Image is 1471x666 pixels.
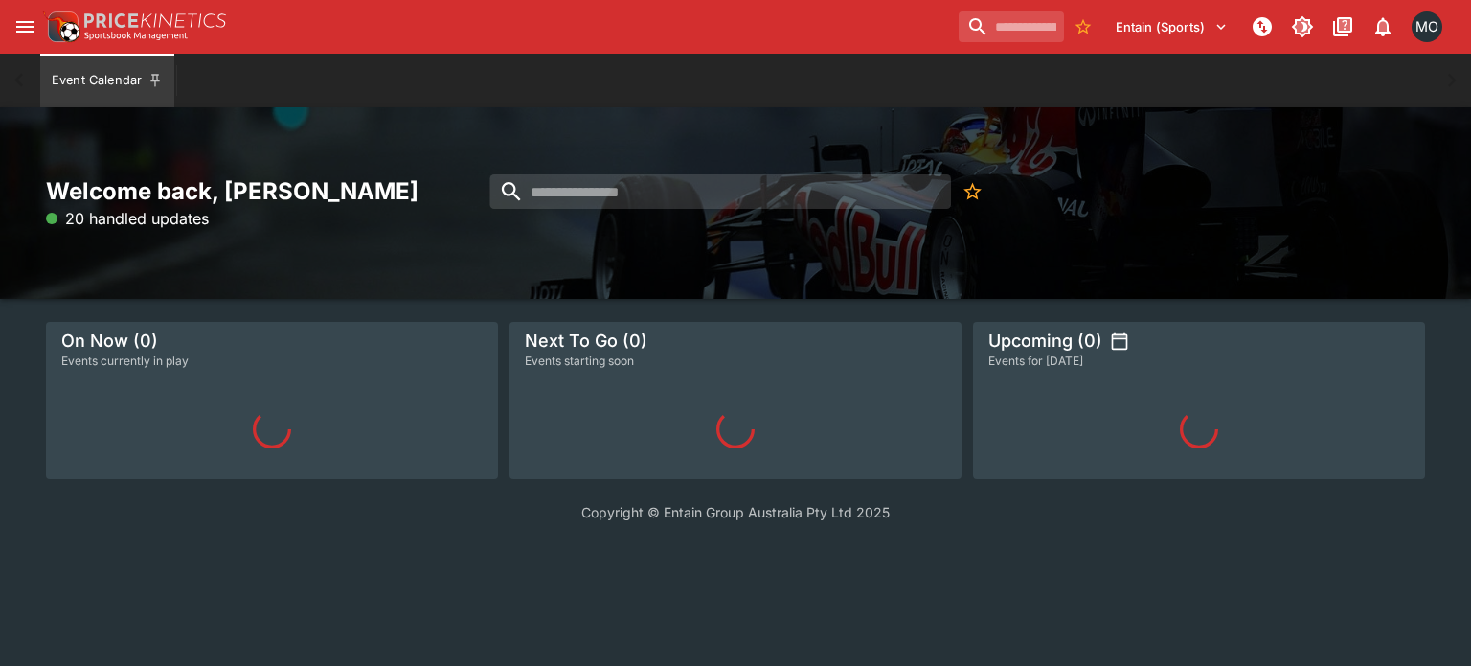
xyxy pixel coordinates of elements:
button: No Bookmarks [955,174,989,209]
img: Sportsbook Management [84,32,188,40]
button: Event Calendar [40,54,174,107]
img: PriceKinetics [84,13,226,28]
button: Select Tenant [1104,11,1239,42]
div: Matt Oliver [1412,11,1442,42]
button: settings [1110,332,1129,351]
span: Events starting soon [525,352,634,371]
p: 20 handled updates [46,207,209,230]
button: Documentation [1325,10,1360,44]
button: open drawer [8,10,42,44]
button: NOT Connected to PK [1245,10,1279,44]
h5: Next To Go (0) [525,330,647,352]
button: Matt Oliver [1406,6,1448,48]
h5: On Now (0) [61,330,158,352]
input: search [959,11,1064,42]
h2: Welcome back, [PERSON_NAME] [46,176,498,206]
span: Events for [DATE] [988,352,1083,371]
input: search [489,174,950,209]
button: Toggle light/dark mode [1285,10,1320,44]
img: PriceKinetics Logo [42,8,80,46]
span: Events currently in play [61,352,189,371]
button: Notifications [1366,10,1400,44]
h5: Upcoming (0) [988,330,1102,352]
button: No Bookmarks [1068,11,1098,42]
